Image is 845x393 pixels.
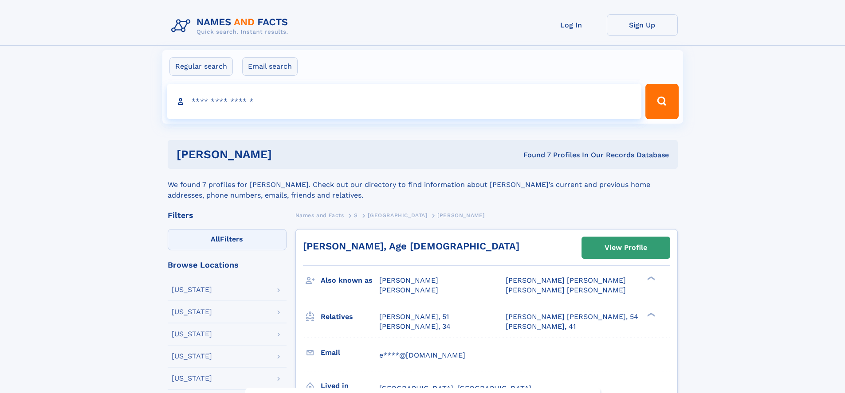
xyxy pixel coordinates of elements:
a: [PERSON_NAME], 51 [379,312,449,322]
span: [GEOGRAPHIC_DATA] [368,212,427,218]
span: S [354,212,358,218]
span: [PERSON_NAME] [379,286,438,294]
a: Names and Facts [295,210,344,221]
label: Email search [242,57,298,76]
span: [GEOGRAPHIC_DATA], [GEOGRAPHIC_DATA] [379,384,531,393]
span: [PERSON_NAME] [PERSON_NAME] [506,276,626,284]
h3: Relatives [321,309,379,324]
div: Found 7 Profiles In Our Records Database [397,150,669,160]
span: [PERSON_NAME] [PERSON_NAME] [506,286,626,294]
div: ❯ [645,311,656,317]
h1: [PERSON_NAME] [177,149,398,160]
img: Logo Names and Facts [168,14,295,38]
div: ❯ [645,276,656,281]
button: Search Button [645,84,678,119]
div: [US_STATE] [172,308,212,315]
a: [PERSON_NAME], 41 [506,322,576,331]
a: [PERSON_NAME], Age [DEMOGRAPHIC_DATA] [303,241,519,252]
input: search input [167,84,642,119]
h3: Also known as [321,273,379,288]
a: View Profile [582,237,670,258]
span: All [211,235,220,243]
a: Sign Up [607,14,678,36]
a: [PERSON_NAME] [PERSON_NAME], 54 [506,312,638,322]
label: Regular search [169,57,233,76]
div: Browse Locations [168,261,287,269]
div: [US_STATE] [172,353,212,360]
a: [GEOGRAPHIC_DATA] [368,210,427,221]
div: We found 7 profiles for [PERSON_NAME]. Check out our directory to find information about [PERSON_... [168,169,678,201]
span: [PERSON_NAME] [379,276,438,284]
div: [US_STATE] [172,375,212,382]
div: Filters [168,211,287,219]
div: View Profile [605,237,647,258]
a: [PERSON_NAME], 34 [379,322,451,331]
div: [US_STATE] [172,331,212,338]
span: [PERSON_NAME] [437,212,485,218]
a: S [354,210,358,221]
a: Log In [536,14,607,36]
div: [US_STATE] [172,286,212,293]
h3: Email [321,345,379,360]
label: Filters [168,229,287,250]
